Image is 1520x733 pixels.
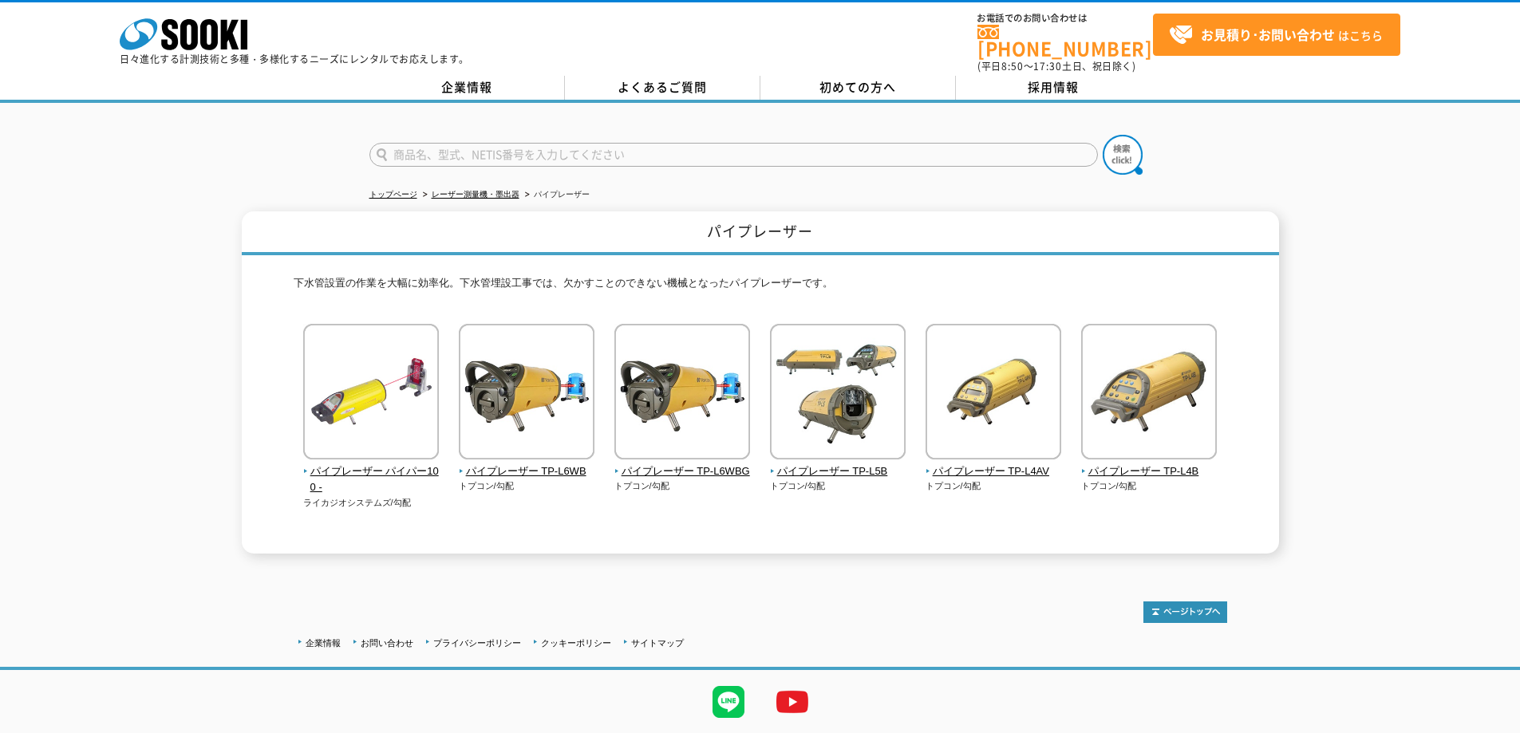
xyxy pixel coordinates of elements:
span: 17:30 [1033,59,1062,73]
span: パイプレーザー TP-L6WB [459,463,595,480]
a: パイプレーザー パイパー100 - [303,448,440,496]
img: パイプレーザー TP-L6WBG [614,324,750,463]
a: トップページ [369,190,417,199]
img: パイプレーザー TP-L5B [770,324,906,463]
span: パイプレーザー TP-L4B [1081,463,1218,480]
li: パイプレーザー [522,187,590,203]
a: レーザー測量機・墨出器 [432,190,519,199]
span: パイプレーザー パイパー100 - [303,463,440,497]
span: パイプレーザー TP-L4AV [926,463,1062,480]
img: パイプレーザー パイパー100 - [303,324,439,463]
p: 日々進化する計測技術と多種・多様化するニーズにレンタルでお応えします。 [120,54,469,64]
a: 企業情報 [369,76,565,100]
a: クッキーポリシー [541,638,611,648]
a: サイトマップ [631,638,684,648]
a: 初めての方へ [760,76,956,100]
span: パイプレーザー TP-L6WBG [614,463,751,480]
span: 初めての方へ [819,78,896,96]
a: パイプレーザー TP-L5B [770,448,906,480]
span: (平日 ～ 土日、祝日除く) [977,59,1135,73]
p: ライカジオシステムズ/勾配 [303,496,440,510]
img: btn_search.png [1103,135,1143,175]
a: 企業情報 [306,638,341,648]
a: パイプレーザー TP-L4AV [926,448,1062,480]
a: お問い合わせ [361,638,413,648]
p: トプコン/勾配 [1081,479,1218,493]
img: パイプレーザー TP-L4B [1081,324,1217,463]
a: お見積り･お問い合わせはこちら [1153,14,1400,56]
span: お電話でのお問い合わせは [977,14,1153,23]
span: 8:50 [1001,59,1024,73]
input: 商品名、型式、NETIS番号を入力してください [369,143,1098,167]
a: パイプレーザー TP-L4B [1081,448,1218,480]
img: トップページへ [1143,601,1227,623]
a: 採用情報 [956,76,1151,100]
span: はこちら [1169,23,1383,47]
img: パイプレーザー TP-L6WB [459,324,594,463]
strong: お見積り･お問い合わせ [1201,25,1335,44]
p: トプコン/勾配 [926,479,1062,493]
p: トプコン/勾配 [459,479,595,493]
a: よくあるご質問 [565,76,760,100]
h1: パイプレーザー [242,211,1279,255]
span: パイプレーザー TP-L5B [770,463,906,480]
a: パイプレーザー TP-L6WB [459,448,595,480]
p: トプコン/勾配 [614,479,751,493]
p: トプコン/勾配 [770,479,906,493]
img: パイプレーザー TP-L4AV [926,324,1061,463]
p: 下水管設置の作業を大幅に効率化。下水管埋設工事では、欠かすことのできない機械となったパイプレーザーです。 [294,275,1227,300]
a: プライバシーポリシー [433,638,521,648]
a: パイプレーザー TP-L6WBG [614,448,751,480]
a: [PHONE_NUMBER] [977,25,1153,57]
